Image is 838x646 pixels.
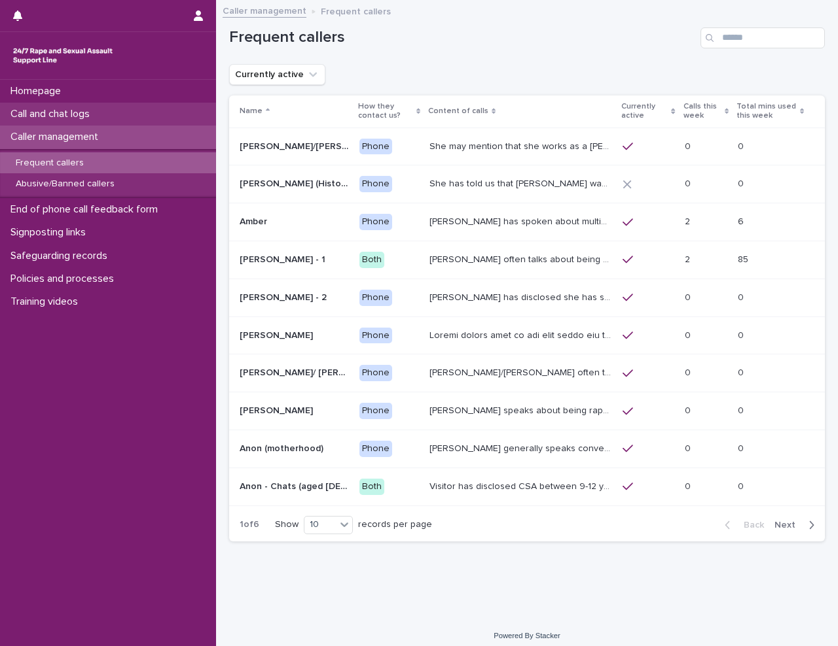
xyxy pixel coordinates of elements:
tr: AmberAmber Phone[PERSON_NAME] has spoken about multiple experiences of [MEDICAL_DATA]. [PERSON_NA... [229,203,825,241]
button: Next [769,519,825,531]
p: Total mins used this week [737,99,796,124]
p: Anon - Chats (aged 16 -17) [240,479,352,492]
p: Calls this week [683,99,722,124]
p: Caller management [5,131,109,143]
span: Next [774,520,803,530]
p: 0 [685,441,693,454]
div: Both [359,479,384,495]
div: Phone [359,139,392,155]
p: 0 [738,479,746,492]
div: Phone [359,290,392,306]
p: 2 [685,214,693,228]
div: 10 [304,518,336,532]
p: [PERSON_NAME] - 2 [240,290,329,303]
p: Andrew shared that he has been raped and beaten by a group of men in or near his home twice withi... [429,328,615,341]
p: Call and chat logs [5,108,100,120]
p: 0 [738,139,746,152]
p: Anna/Emma often talks about being raped at gunpoint at the age of 13/14 by her ex-partner, aged 1... [429,365,615,379]
p: [PERSON_NAME] [240,403,316,416]
p: Signposting links [5,226,96,239]
p: [PERSON_NAME] (Historic Plan) [240,176,352,190]
p: 0 [738,290,746,303]
p: Abusive/Banned callers [5,178,125,190]
p: Amy has disclosed she has survived two rapes, one in the UK and the other in Australia in 2013. S... [429,290,615,303]
p: 1 of 6 [229,509,270,541]
p: Show [275,519,299,530]
p: Caller speaks about being raped and abused by the police and her ex-husband of 20 years. She has ... [429,403,615,416]
p: She may mention that she works as a Nanny, looking after two children. Abbie / Emily has let us k... [429,139,615,152]
p: 0 [738,176,746,190]
p: Frequent callers [5,158,94,169]
h1: Frequent callers [229,28,695,47]
span: Back [736,520,764,530]
tr: Anon - Chats (aged [DEMOGRAPHIC_DATA])Anon - Chats (aged [DEMOGRAPHIC_DATA]) BothVisitor has disc... [229,467,825,505]
p: records per page [358,519,432,530]
a: Caller management [223,3,306,18]
button: Currently active [229,64,325,85]
p: 0 [685,479,693,492]
p: Caller generally speaks conversationally about many different things in her life and rarely speak... [429,441,615,454]
p: Content of calls [428,104,488,118]
p: Homepage [5,85,71,97]
div: Both [359,252,384,268]
p: 0 [738,328,746,341]
p: End of phone call feedback form [5,203,168,216]
p: Visitor has disclosed CSA between 9-12 years of age involving brother in law who lifted them out ... [429,479,615,492]
div: Phone [359,328,392,344]
div: Phone [359,176,392,192]
p: [PERSON_NAME]/ [PERSON_NAME] [240,365,352,379]
div: Phone [359,403,392,419]
p: Policies and processes [5,273,124,285]
p: Abbie/Emily (Anon/'I don't know'/'I can't remember') [240,139,352,152]
p: 85 [738,252,751,265]
div: Phone [359,214,392,230]
p: How they contact us? [358,99,413,124]
p: 0 [738,403,746,416]
button: Back [714,519,769,531]
p: 0 [685,365,693,379]
a: Powered By Stacker [494,632,560,639]
tr: [PERSON_NAME]/ [PERSON_NAME][PERSON_NAME]/ [PERSON_NAME] Phone[PERSON_NAME]/[PERSON_NAME] often t... [229,354,825,392]
p: Currently active [621,99,668,124]
p: 0 [685,176,693,190]
tr: [PERSON_NAME]/[PERSON_NAME] (Anon/'I don't know'/'I can't remember')[PERSON_NAME]/[PERSON_NAME] (... [229,127,825,165]
tr: [PERSON_NAME] - 1[PERSON_NAME] - 1 Both[PERSON_NAME] often talks about being raped a night before... [229,241,825,279]
p: Name [240,104,263,118]
input: Search [701,27,825,48]
p: Safeguarding records [5,250,118,262]
p: 2 [685,252,693,265]
div: Phone [359,441,392,457]
p: Anon (motherhood) [240,441,326,454]
tr: [PERSON_NAME] (Historic Plan)[PERSON_NAME] (Historic Plan) PhoneShe has told us that [PERSON_NAME... [229,165,825,203]
img: rhQMoQhaT3yELyF149Cw [10,42,115,69]
p: 0 [685,290,693,303]
tr: [PERSON_NAME][PERSON_NAME] Phone[PERSON_NAME] speaks about being raped and abused by the police a... [229,392,825,430]
div: Phone [359,365,392,381]
p: Frequent callers [321,3,391,18]
tr: Anon (motherhood)Anon (motherhood) Phone[PERSON_NAME] generally speaks conversationally about man... [229,430,825,467]
p: Amy often talks about being raped a night before or 2 weeks ago or a month ago. She also makes re... [429,252,615,265]
p: 0 [738,441,746,454]
tr: [PERSON_NAME] - 2[PERSON_NAME] - 2 Phone[PERSON_NAME] has disclosed she has survived two rapes, o... [229,279,825,316]
p: Amber [240,214,270,228]
p: [PERSON_NAME] [240,328,316,341]
p: 0 [685,328,693,341]
p: 6 [738,214,746,228]
p: 0 [738,365,746,379]
p: 0 [685,403,693,416]
p: 0 [685,139,693,152]
p: Amber has spoken about multiple experiences of sexual abuse. Amber told us she is now 18 (as of 0... [429,214,615,228]
p: She has told us that Prince Andrew was involved with her abuse. Men from Hollywood (or 'Hollywood... [429,176,615,190]
tr: [PERSON_NAME][PERSON_NAME] PhoneLoremi dolors amet co adi elit seddo eiu tempor in u labor et dol... [229,316,825,354]
p: [PERSON_NAME] - 1 [240,252,328,265]
p: Training videos [5,296,88,308]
